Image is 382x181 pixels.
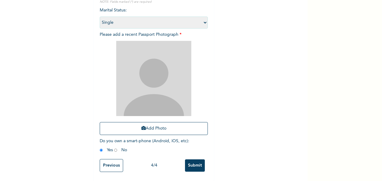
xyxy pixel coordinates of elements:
[116,41,191,116] img: Crop
[100,8,208,25] span: Marital Status :
[100,32,208,138] span: Please add a recent Passport Photograph
[185,159,205,172] input: Submit
[100,122,208,135] button: Add Photo
[123,162,185,169] div: 4 / 4
[100,139,189,152] span: Do you own a smart-phone (Android, iOS, etc) : Yes No
[100,159,123,172] input: Previous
